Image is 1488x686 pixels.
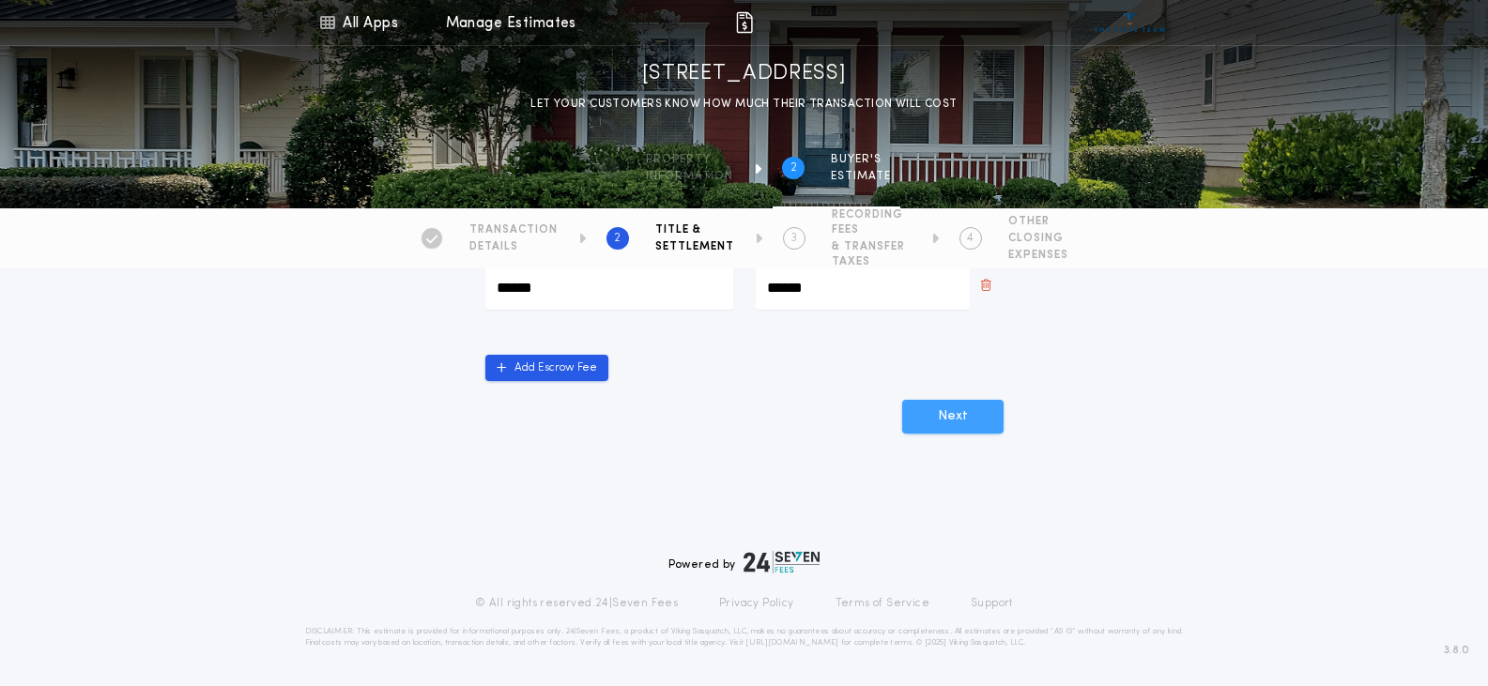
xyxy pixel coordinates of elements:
div: Powered by [668,551,821,573]
span: BUYER'S [831,152,891,167]
span: Property [646,152,733,167]
span: CLOSING [1008,231,1068,246]
button: Next [902,400,1004,434]
a: Support [971,596,1013,611]
span: RECORDING FEES [832,207,911,237]
button: Add Escrow Fee [485,355,608,381]
img: img [733,11,756,34]
a: Privacy Policy [719,596,794,611]
span: information [646,169,733,184]
span: TITLE & [655,222,734,237]
span: & TRANSFER TAXES [832,239,911,269]
p: DISCLAIMER: This estimate is provided for informational purposes only. 24|Seven Fees, a product o... [305,626,1184,648]
a: Terms of Service [836,596,929,611]
img: vs-icon [1095,13,1165,32]
h2: 2 [790,160,797,175]
h2: 3 [790,231,797,246]
a: [URL][DOMAIN_NAME] [745,639,838,647]
h2: 2 [614,231,621,246]
h2: 4 [967,231,974,246]
span: EXPENSES [1008,248,1068,263]
input: Wire Fee (one way) [756,265,970,310]
p: LET YOUR CUSTOMERS KNOW HOW MUCH THEIR TRANSACTION WILL COST [530,95,957,114]
h1: [STREET_ADDRESS] [642,59,847,89]
span: 3.8.0 [1444,642,1469,659]
p: © All rights reserved. 24|Seven Fees [475,596,678,611]
span: TRANSACTION [469,222,558,237]
span: DETAILS [469,239,558,254]
input: Wire Fee (one way) [485,265,733,310]
span: SETTLEMENT [655,239,734,254]
span: OTHER [1008,214,1068,229]
span: ESTIMATE [831,169,891,184]
img: logo [744,551,821,573]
